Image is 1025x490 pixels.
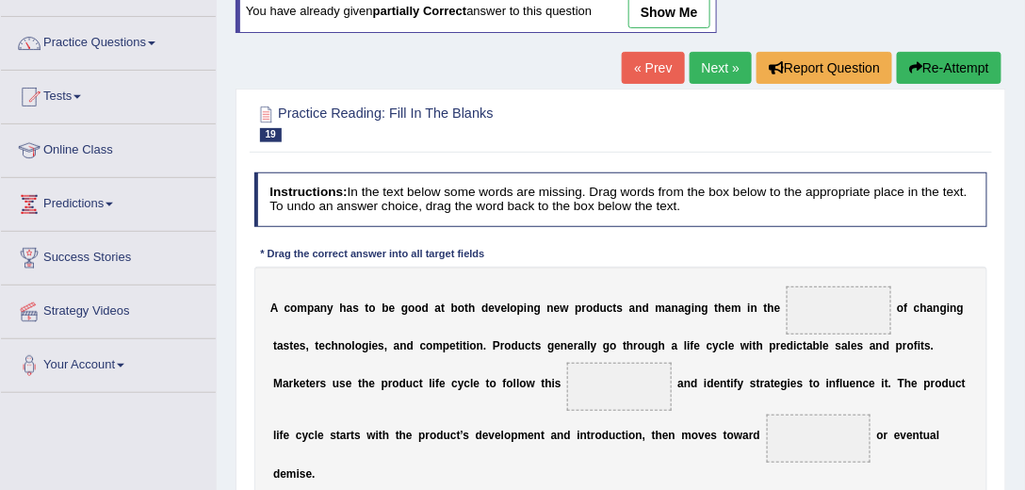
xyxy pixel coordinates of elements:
[542,378,545,391] b: t
[474,378,480,391] b: e
[707,339,713,352] b: c
[949,378,955,391] b: u
[883,339,889,352] b: d
[575,302,581,315] b: p
[914,302,920,315] b: c
[336,430,340,443] b: t
[694,339,701,352] b: e
[702,302,708,315] b: g
[373,5,467,19] b: partially correct
[888,378,891,391] b: .
[314,302,320,315] b: a
[793,339,796,352] b: i
[535,339,542,352] b: s
[665,302,672,315] b: a
[774,378,781,391] b: e
[306,339,309,352] b: ,
[574,339,578,352] b: r
[1,178,216,225] a: Predictions
[388,378,393,391] b: r
[460,339,463,352] b: i
[912,378,919,391] b: e
[691,302,694,315] b: i
[613,302,617,315] b: t
[456,339,460,352] b: t
[836,339,842,352] b: s
[432,378,435,391] b: i
[764,378,771,391] b: a
[856,378,863,391] b: n
[297,302,307,315] b: m
[433,339,444,352] b: m
[931,378,936,391] b: r
[924,378,931,391] b: p
[826,378,829,391] b: i
[870,339,876,352] b: a
[942,378,949,391] b: d
[623,339,626,352] b: t
[394,339,400,352] b: a
[725,302,732,315] b: e
[293,339,300,352] b: e
[924,339,931,352] b: s
[690,52,752,84] a: Next »
[633,339,638,352] b: r
[610,339,616,352] b: o
[920,339,924,352] b: t
[914,339,918,352] b: f
[362,339,368,352] b: g
[451,302,458,315] b: b
[898,378,904,391] b: T
[401,302,408,315] b: g
[362,378,368,391] b: h
[626,339,633,352] b: h
[534,302,541,315] b: g
[531,339,535,352] b: t
[368,339,371,352] b: i
[355,339,362,352] b: o
[254,103,709,142] h2: Practice Reading: Fill In The Blanks
[603,339,610,352] b: g
[325,339,332,352] b: c
[1,286,216,333] a: Strategy Videos
[289,339,293,352] b: t
[823,339,830,352] b: e
[332,339,338,352] b: h
[477,339,483,352] b: n
[254,172,988,226] h4: In the text below some words are missing. Drag words from the box below to the appropriate place ...
[505,339,512,352] b: o
[464,302,468,315] b: t
[584,339,587,352] b: l
[708,378,714,391] b: d
[507,302,510,315] b: l
[885,378,888,391] b: t
[586,302,593,315] b: o
[843,378,850,391] b: u
[652,339,659,352] b: g
[470,339,477,352] b: o
[918,339,920,352] b: i
[276,430,279,443] b: i
[787,339,793,352] b: d
[451,378,458,391] b: c
[672,302,678,315] b: n
[333,378,339,391] b: u
[751,302,757,315] b: n
[767,415,871,463] span: Drop target
[439,378,446,391] b: e
[512,339,518,352] b: d
[384,339,387,352] b: ,
[704,378,707,391] b: i
[493,339,500,352] b: P
[500,339,505,352] b: r
[863,378,870,391] b: c
[289,378,294,391] b: r
[750,339,753,352] b: i
[728,339,735,352] b: e
[270,302,278,315] b: A
[850,378,856,391] b: e
[517,302,524,315] b: p
[731,378,734,391] b: i
[435,378,439,391] b: f
[582,302,587,315] b: r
